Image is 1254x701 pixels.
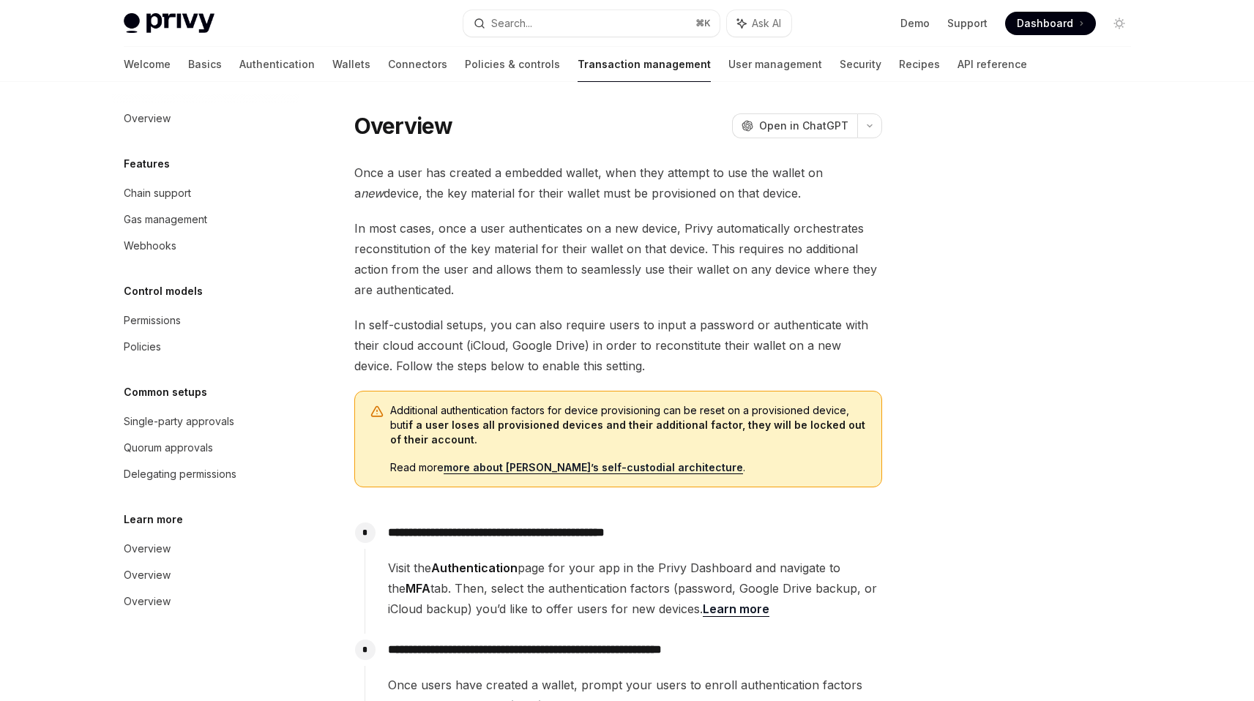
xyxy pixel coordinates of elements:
[444,461,743,474] a: more about [PERSON_NAME]’s self-custodial architecture
[728,47,822,82] a: User management
[899,47,940,82] a: Recipes
[124,338,161,356] div: Policies
[463,10,720,37] button: Search...⌘K
[390,419,865,446] strong: if a user loses all provisioned devices and their additional factor, they will be locked out of t...
[124,566,171,584] div: Overview
[124,383,207,401] h5: Common setups
[124,110,171,127] div: Overview
[124,593,171,610] div: Overview
[112,408,299,435] a: Single-party approvals
[354,218,882,300] span: In most cases, once a user authenticates on a new device, Privy automatically orchestrates recons...
[239,47,315,82] a: Authentication
[124,237,176,255] div: Webhooks
[361,186,384,200] em: new
[124,312,181,329] div: Permissions
[112,206,299,233] a: Gas management
[124,282,203,300] h5: Control models
[332,47,370,82] a: Wallets
[112,180,299,206] a: Chain support
[388,47,447,82] a: Connectors
[112,461,299,487] a: Delegating permissions
[112,562,299,588] a: Overview
[1017,16,1073,31] span: Dashboard
[124,511,183,528] h5: Learn more
[388,558,881,619] span: Visit the page for your app in the Privy Dashboard and navigate to the tab. Then, select the auth...
[354,315,882,376] span: In self-custodial setups, you can also require users to input a password or authenticate with the...
[947,16,988,31] a: Support
[370,405,384,419] svg: Warning
[900,16,930,31] a: Demo
[124,155,170,173] h5: Features
[124,184,191,202] div: Chain support
[124,47,171,82] a: Welcome
[112,334,299,360] a: Policies
[354,162,882,203] span: Once a user has created a embedded wallet, when they attempt to use the wallet on a device, the k...
[1005,12,1096,35] a: Dashboard
[124,439,213,457] div: Quorum approvals
[112,233,299,259] a: Webhooks
[431,561,518,575] strong: Authentication
[695,18,711,29] span: ⌘ K
[112,588,299,615] a: Overview
[390,403,867,447] span: Additional authentication factors for device provisioning can be reset on a provisioned device, but
[124,413,234,430] div: Single-party approvals
[112,536,299,562] a: Overview
[703,601,769,617] a: Learn more
[1108,12,1131,35] button: Toggle dark mode
[354,113,453,139] h1: Overview
[491,15,532,32] div: Search...
[958,47,1027,82] a: API reference
[390,460,867,475] span: Read more .
[124,13,214,34] img: light logo
[732,113,857,138] button: Open in ChatGPT
[406,581,430,596] strong: MFA
[578,47,711,82] a: Transaction management
[188,47,222,82] a: Basics
[840,47,881,82] a: Security
[124,540,171,558] div: Overview
[124,211,207,228] div: Gas management
[112,105,299,132] a: Overview
[465,47,560,82] a: Policies & controls
[752,16,781,31] span: Ask AI
[759,119,848,133] span: Open in ChatGPT
[112,307,299,334] a: Permissions
[124,465,236,483] div: Delegating permissions
[112,435,299,461] a: Quorum approvals
[727,10,791,37] button: Ask AI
